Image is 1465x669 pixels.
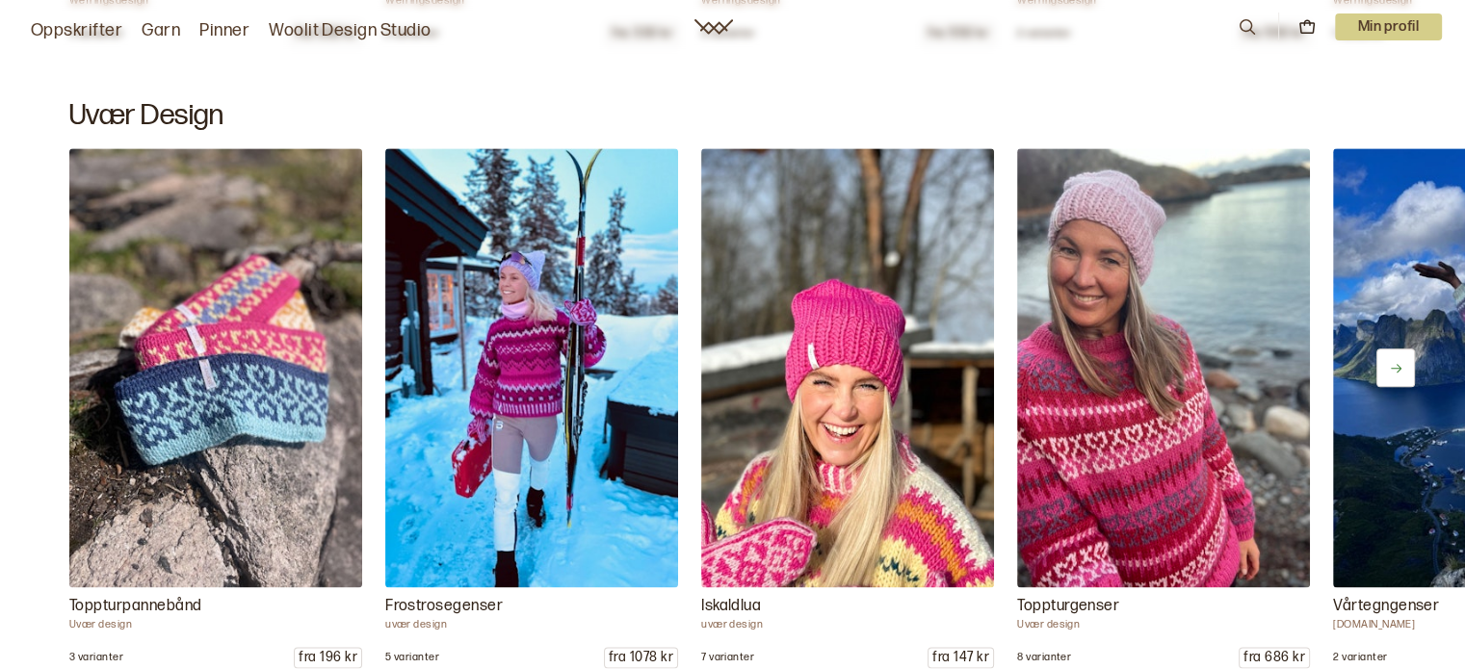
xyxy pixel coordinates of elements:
p: Toppturpannebånd [69,595,362,618]
p: fra 1078 kr [605,648,677,667]
img: uvær design Frosegenser OBS! Alle genserne på bildene er strikket i Drops Snow, annen garninfo er... [385,148,678,587]
p: fra 147 kr [929,648,993,667]
a: Uvær design Topptpannebånd Bruk opp restegarnet! Toppturpannebåndet er et enkelt og behagelig pan... [69,148,362,668]
a: Woolit [694,19,733,35]
p: uvær design [701,618,994,631]
a: Uvær design Toppturgenser Toppturgenseren er en fargerik og fin genser som passer perfekt til din... [1017,148,1310,668]
p: Uvær design [69,618,362,631]
img: Uvær design Topptpannebånd Bruk opp restegarnet! Toppturpannebåndet er et enkelt og behagelig pan... [69,148,362,587]
p: 3 varianter [69,651,123,664]
p: 7 varianter [701,651,754,664]
p: uvær design [385,618,678,631]
a: Woolit Design Studio [269,17,432,44]
p: Uvær design [1017,618,1310,631]
a: uvær design Iskaldlua Iskaldlua er en enkel og raskstrikket lue som passer perfekt for deg som er... [701,148,994,668]
button: User dropdown [1335,13,1443,40]
a: Garn [142,17,180,44]
img: uvær design Iskaldlua Iskaldlua er en enkel og raskstrikket lue som passer perfekt for deg som er... [701,148,994,587]
a: Pinner [199,17,249,44]
p: 2 varianter [1333,651,1387,664]
p: 5 varianter [385,651,439,664]
a: uvær design Frosegenser OBS! Alle genserne på bildene er strikket i Drops Snow, annen garninfo er... [385,148,678,668]
p: Toppturgenser [1017,595,1310,618]
p: 8 varianter [1017,651,1071,664]
img: Uvær design Toppturgenser Toppturgenseren er en fargerik og fin genser som passer perfekt til din... [1017,148,1310,587]
p: Frostrosegenser [385,595,678,618]
p: Iskaldlua [701,595,994,618]
h2: Uvær Design [69,98,1396,133]
a: Oppskrifter [31,17,122,44]
p: fra 196 kr [295,648,361,667]
p: fra 686 kr [1240,648,1309,667]
p: Min profil [1335,13,1443,40]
